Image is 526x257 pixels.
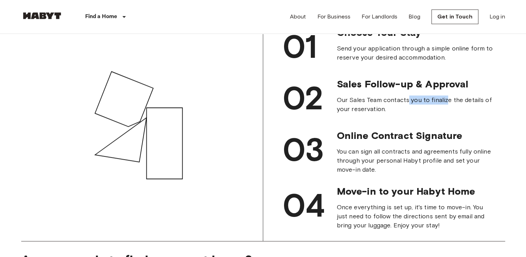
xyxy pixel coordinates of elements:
[408,13,420,21] a: Blog
[317,13,350,21] a: For Business
[337,147,494,174] span: You can sign all contracts and agreements fully online through your personal Habyt profile and se...
[85,13,118,21] p: Find a Home
[362,13,397,21] a: For Landlords
[489,13,505,21] a: Log in
[21,12,63,19] img: Habyt
[337,44,494,62] span: Send your application through a simple online form to reserve your desired accommodation.
[283,186,325,225] span: 04
[21,15,263,241] div: animation
[337,185,494,197] span: Move-in to your Habyt Home
[337,78,494,90] span: Sales Follow-up & Approval
[283,27,317,66] span: 01
[337,203,494,230] span: Once everything is set up, it's time to move-in. You just need to follow the directions sent by e...
[283,130,324,169] span: 03
[290,13,306,21] a: About
[431,9,478,24] a: Get in Touch
[283,79,324,118] span: 02
[337,95,494,114] span: Our Sales Team contacts you to finalize the details of your reservation.
[337,130,494,141] span: Online Contract Signature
